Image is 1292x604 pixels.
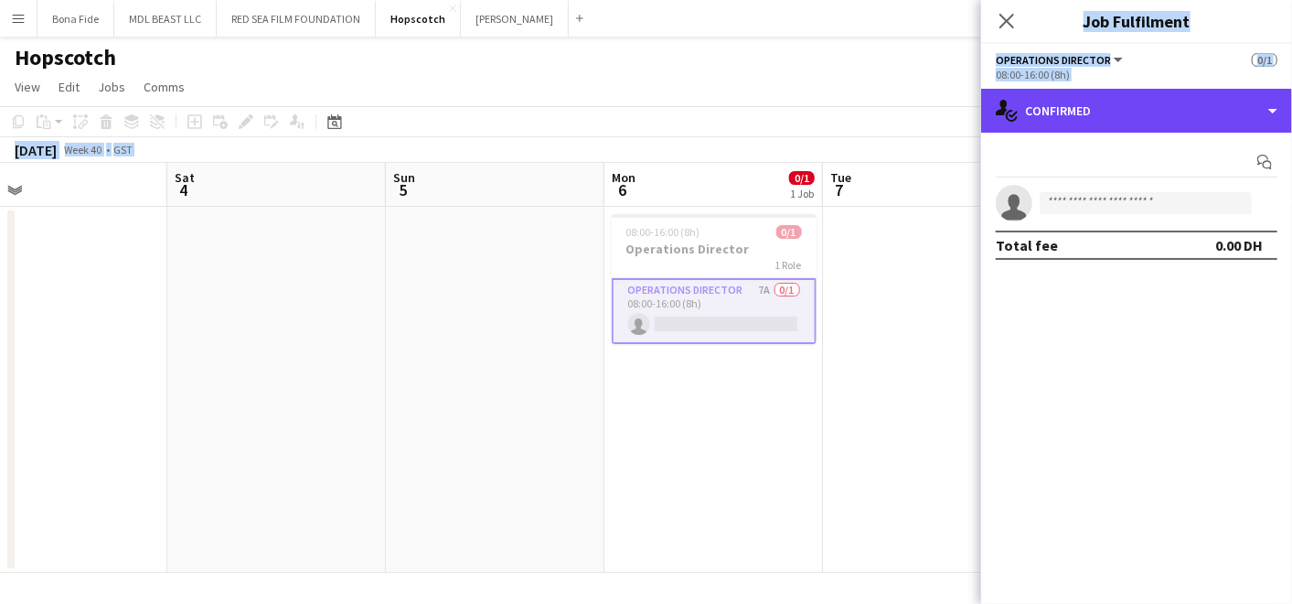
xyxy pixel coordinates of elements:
a: Jobs [91,75,133,99]
span: 08:00-16:00 (8h) [626,225,700,239]
span: 0/1 [1252,53,1277,67]
span: 4 [172,179,195,200]
span: 7 [828,179,851,200]
div: 1 Job [790,187,814,200]
button: Operations Director [996,53,1126,67]
span: Sat [175,169,195,186]
h3: Job Fulfilment [981,9,1292,33]
app-card-role: Operations Director7A0/108:00-16:00 (8h) [612,278,817,344]
span: Comms [144,79,185,95]
span: Jobs [98,79,125,95]
span: 6 [609,179,635,200]
span: Operations Director [996,53,1111,67]
span: View [15,79,40,95]
a: View [7,75,48,99]
span: Sun [393,169,415,186]
span: 5 [390,179,415,200]
span: Edit [59,79,80,95]
button: Hopscotch [376,1,461,37]
button: RED SEA FILM FOUNDATION [217,1,376,37]
button: MDL BEAST LLC [114,1,217,37]
div: Confirmed [981,89,1292,133]
div: 08:00-16:00 (8h) [996,68,1277,81]
button: [PERSON_NAME] [461,1,569,37]
span: Tue [830,169,851,186]
span: Mon [612,169,635,186]
a: Edit [51,75,87,99]
app-job-card: 08:00-16:00 (8h)0/1Operations Director1 RoleOperations Director7A0/108:00-16:00 (8h) [612,214,817,344]
div: 0.00 DH [1215,236,1263,254]
span: 0/1 [776,225,802,239]
span: 0/1 [789,171,815,185]
span: 1 Role [775,258,802,272]
h3: Operations Director [612,241,817,257]
a: Comms [136,75,192,99]
div: Total fee [996,236,1058,254]
button: Bona Fide [37,1,114,37]
div: GST [113,143,133,156]
h1: Hopscotch [15,44,116,71]
div: [DATE] [15,141,57,159]
span: Week 40 [60,143,106,156]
